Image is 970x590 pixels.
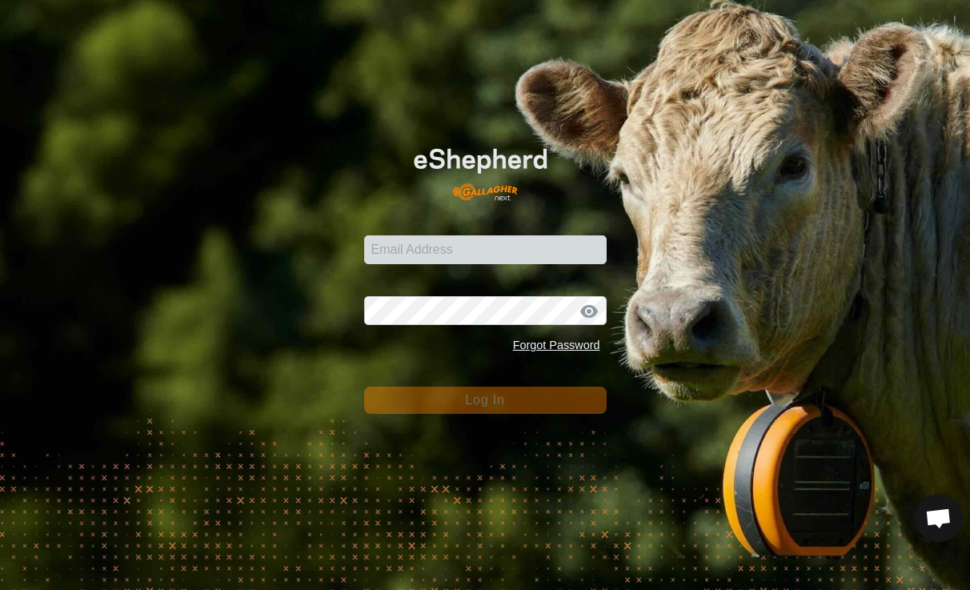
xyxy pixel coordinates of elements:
[388,128,582,211] img: E-shepherd Logo
[513,339,600,351] a: Forgot Password
[915,494,963,542] div: Open chat
[364,235,607,264] input: Email Address
[465,393,504,407] span: Log In
[364,387,607,414] button: Log In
